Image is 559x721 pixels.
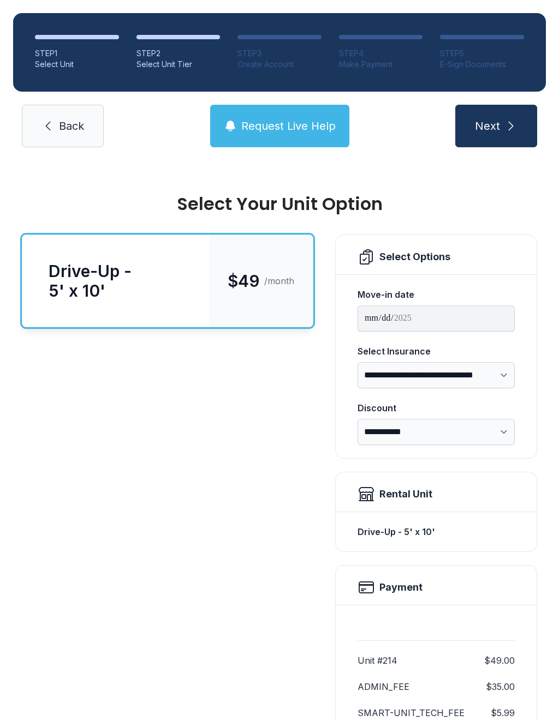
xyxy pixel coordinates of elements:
div: Select Unit Tier [136,59,221,70]
div: Rental Unit [379,486,432,502]
div: Make Payment [339,59,423,70]
div: Drive-Up - 5' x 10' [358,521,515,543]
span: $49 [228,271,260,291]
div: STEP 3 [237,48,322,59]
span: /month [264,274,294,287]
span: Back [59,118,84,134]
div: Drive-Up - 5' x 10' [49,261,183,301]
div: STEP 5 [440,48,524,59]
input: Move-in date [358,305,515,332]
dd: $35.00 [486,680,515,693]
dt: ADMIN_FEE [358,680,409,693]
div: Select Unit [35,59,119,70]
div: Select Insurance [358,345,515,358]
div: Select Your Unit Option [22,195,537,213]
div: Create Account [237,59,322,70]
dd: $5.99 [491,706,515,719]
div: STEP 4 [339,48,423,59]
select: Discount [358,419,515,445]
span: Next [475,118,500,134]
span: Request Live Help [241,118,336,134]
dt: SMART-UNIT_TECH_FEE [358,706,465,719]
h2: Payment [379,580,423,595]
dt: Unit #214 [358,654,397,667]
select: Select Insurance [358,362,515,388]
div: STEP 2 [136,48,221,59]
div: Select Options [379,249,450,265]
div: E-Sign Documents [440,59,524,70]
div: STEP 1 [35,48,119,59]
div: Discount [358,401,515,414]
dd: $49.00 [484,654,515,667]
div: Move-in date [358,288,515,301]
